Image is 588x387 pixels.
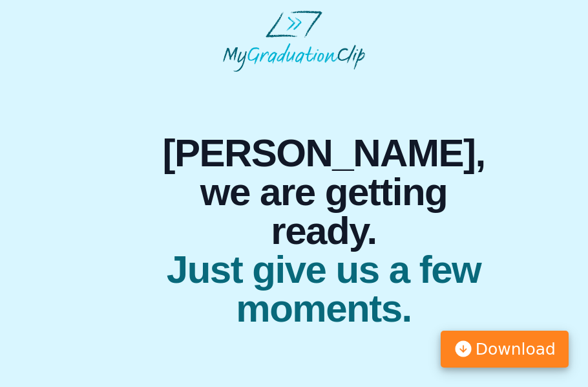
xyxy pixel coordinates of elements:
span: [PERSON_NAME], we are getting ready. [163,134,485,250]
img: sC44kiOi+YkoC0Yq9CKjM4iCs+17ypeoJIvmaNUxzk6t7rW9ocvWgfOnpAcjXzLrqfQJIRH5AL2dQ2AAAAABJRU5ErkJggg== [454,339,473,359]
img: MyGraduationClip [223,10,365,72]
span: Download [476,337,556,362]
button: Download [441,331,569,368]
span: Just give us a few moments. [163,250,485,328]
